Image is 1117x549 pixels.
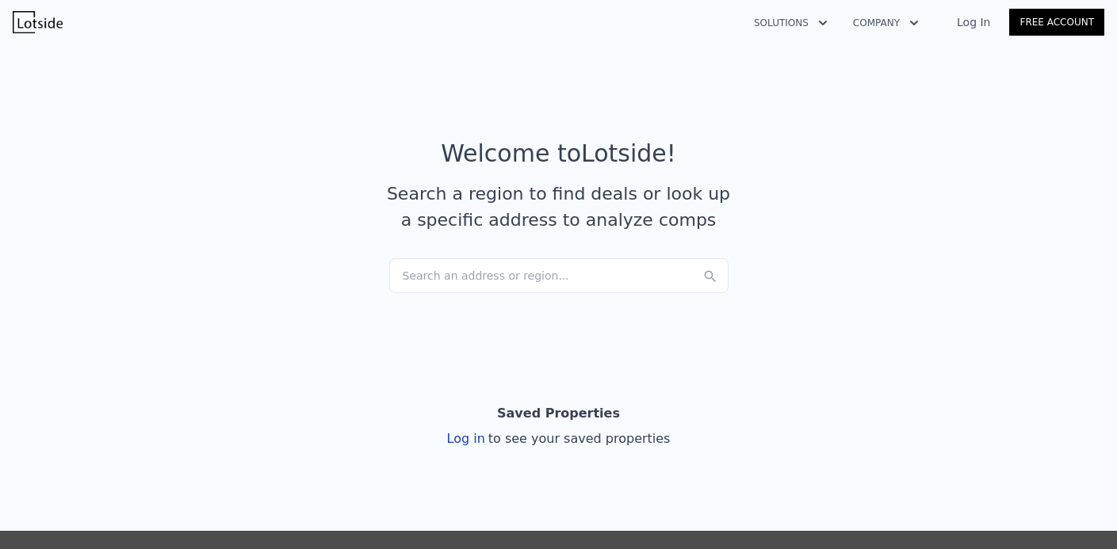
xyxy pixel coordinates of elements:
div: Log in [447,429,671,448]
span: to see your saved properties [485,431,671,446]
div: Welcome to Lotside ! [441,139,676,168]
a: Free Account [1009,9,1104,36]
a: Log In [938,14,1009,30]
img: Lotside [13,11,63,33]
button: Solutions [741,9,840,37]
div: Search an address or region... [389,258,729,293]
div: Saved Properties [497,398,620,429]
button: Company [840,9,931,37]
div: Search a region to find deals or look up a specific address to analyze comps [381,181,736,233]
